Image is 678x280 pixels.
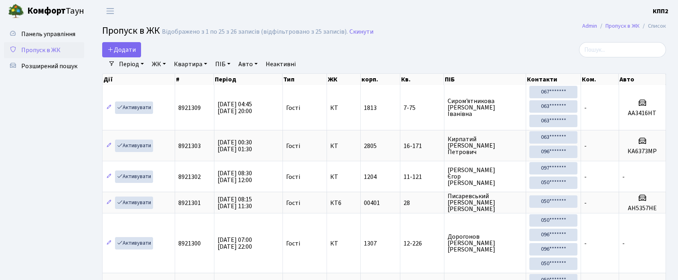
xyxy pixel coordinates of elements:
[330,240,357,247] span: КТ
[444,74,526,85] th: ПІБ
[115,140,153,152] a: Активувати
[653,7,668,16] b: КПП2
[175,74,214,85] th: #
[640,22,666,30] li: Список
[21,30,75,39] span: Панель управління
[218,195,252,211] span: [DATE] 08:15 [DATE] 11:30
[570,18,678,34] nav: breadcrumb
[448,167,523,186] span: [PERSON_NAME] Єгор [PERSON_NAME]
[448,98,523,117] span: Сиром'ятникова [PERSON_NAME] Іванівна
[21,46,61,55] span: Пропуск в ЖК
[584,103,587,112] span: -
[218,235,252,251] span: [DATE] 07:00 [DATE] 22:00
[282,74,327,85] th: Тип
[286,105,300,111] span: Гості
[622,172,625,181] span: -
[115,197,153,209] a: Активувати
[579,42,666,57] input: Пошук...
[27,4,84,18] span: Таун
[653,6,668,16] a: КПП2
[330,200,357,206] span: КТ6
[100,4,120,18] button: Переключити навігацію
[214,74,282,85] th: Період
[102,42,141,57] a: Додати
[361,74,400,85] th: корп.
[286,200,300,206] span: Гості
[178,103,201,112] span: 8921309
[526,74,581,85] th: Контакти
[584,239,587,248] span: -
[286,143,300,149] span: Гості
[4,26,84,42] a: Панель управління
[162,28,348,36] div: Відображено з 1 по 25 з 26 записів (відфільтровано з 25 записів).
[622,148,662,155] h5: КА6373МР
[584,172,587,181] span: -
[349,28,373,36] a: Скинути
[404,200,441,206] span: 28
[262,57,299,71] a: Неактивні
[364,172,377,181] span: 1204
[171,57,210,71] a: Квартира
[4,58,84,74] a: Розширений пошук
[235,57,261,71] a: Авто
[178,239,201,248] span: 8921300
[584,199,587,207] span: -
[404,143,441,149] span: 16-171
[448,193,523,212] span: Писаревський [PERSON_NAME] [PERSON_NAME]
[4,42,84,58] a: Пропуск в ЖК
[364,103,377,112] span: 1813
[115,101,153,114] a: Активувати
[622,110,662,117] h5: АА3416НТ
[582,22,597,30] a: Admin
[8,3,24,19] img: logo.png
[364,239,377,248] span: 1307
[330,105,357,111] span: КТ
[400,74,444,85] th: Кв.
[178,172,201,181] span: 8921302
[107,45,136,54] span: Додати
[149,57,169,71] a: ЖК
[330,143,357,149] span: КТ
[622,205,662,212] h5: АН5357НЕ
[619,74,666,85] th: Авто
[364,142,377,150] span: 2805
[218,169,252,185] span: [DATE] 08:30 [DATE] 12:00
[212,57,234,71] a: ПІБ
[404,240,441,247] span: 12-226
[116,57,147,71] a: Період
[27,4,66,17] b: Комфорт
[448,136,523,155] span: Кирпатий [PERSON_NAME] Петрович
[404,174,441,180] span: 11-121
[327,74,361,85] th: ЖК
[622,239,625,248] span: -
[178,199,201,207] span: 8921301
[581,74,619,85] th: Ком.
[115,170,153,183] a: Активувати
[448,233,523,253] span: Дорогонов [PERSON_NAME] [PERSON_NAME]
[584,142,587,150] span: -
[103,74,175,85] th: Дії
[286,174,300,180] span: Гості
[178,142,201,150] span: 8921303
[404,105,441,111] span: 7-75
[330,174,357,180] span: КТ
[364,199,380,207] span: 00401
[218,100,252,116] span: [DATE] 04:45 [DATE] 20:00
[115,237,153,250] a: Активувати
[605,22,640,30] a: Пропуск в ЖК
[102,24,160,38] span: Пропуск в ЖК
[21,62,77,71] span: Розширений пошук
[286,240,300,247] span: Гості
[218,138,252,154] span: [DATE] 00:30 [DATE] 01:30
